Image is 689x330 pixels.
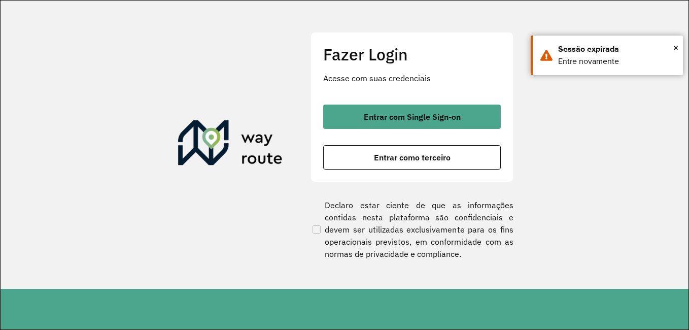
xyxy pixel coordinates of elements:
[311,199,513,260] label: Declaro estar ciente de que as informações contidas nesta plataforma são confidenciais e devem se...
[364,113,461,121] span: Entrar com Single Sign-on
[673,40,678,55] button: Close
[323,145,501,170] button: button
[323,45,501,64] h2: Fazer Login
[323,72,501,84] p: Acesse com suas credenciais
[558,43,675,55] div: Sessão expirada
[558,55,675,68] div: Entre novamente
[673,40,678,55] span: ×
[374,153,451,161] span: Entrar como terceiro
[323,105,501,129] button: button
[178,120,283,169] img: Roteirizador AmbevTech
